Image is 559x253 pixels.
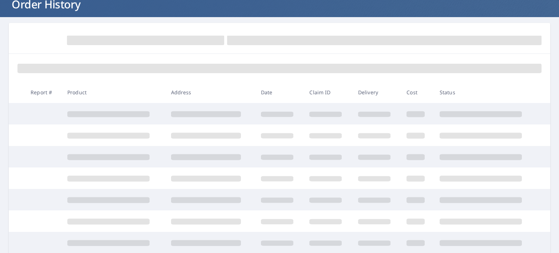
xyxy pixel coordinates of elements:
[62,82,165,103] th: Product
[165,82,255,103] th: Address
[304,82,352,103] th: Claim ID
[352,82,401,103] th: Delivery
[401,82,434,103] th: Cost
[434,82,538,103] th: Status
[255,82,304,103] th: Date
[25,82,62,103] th: Report #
